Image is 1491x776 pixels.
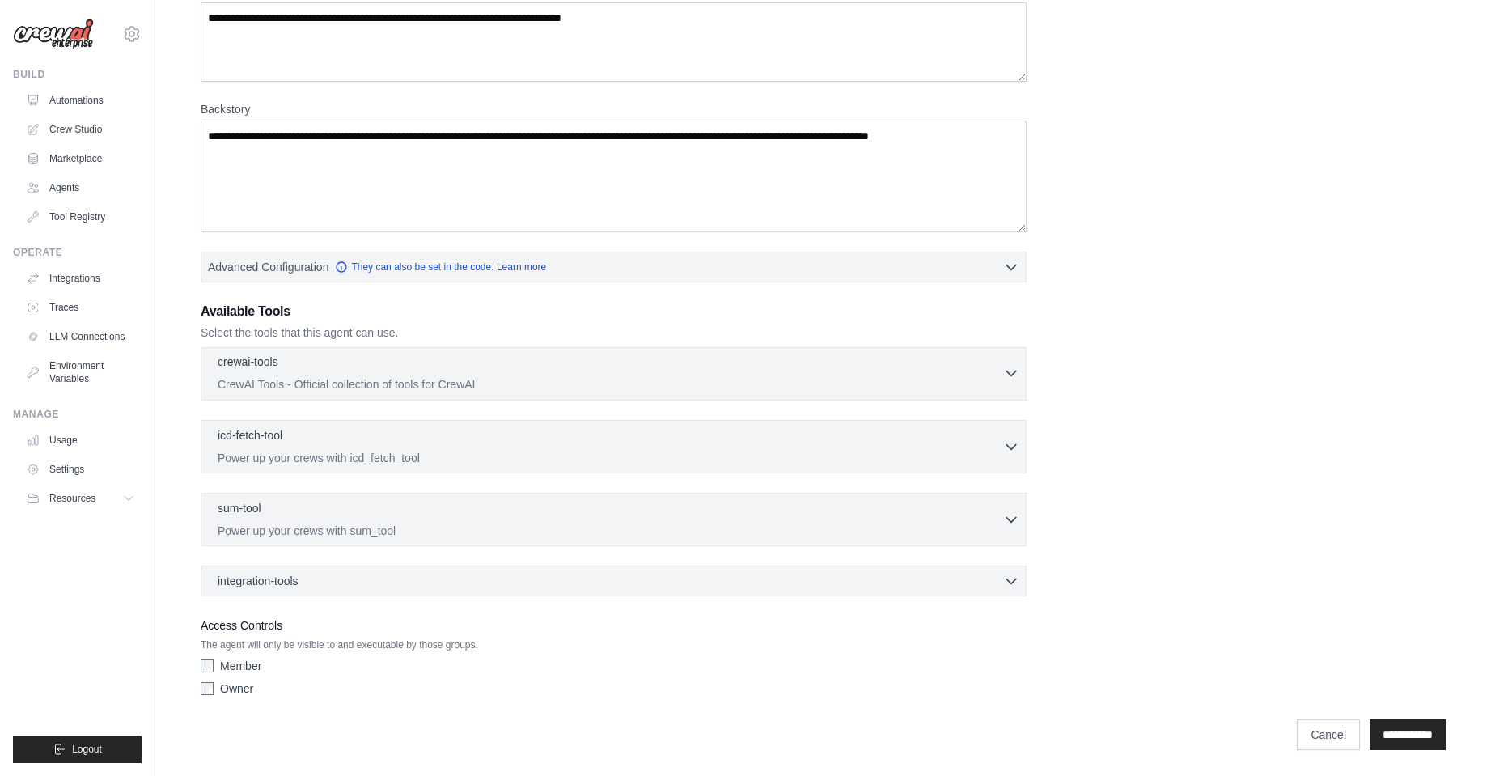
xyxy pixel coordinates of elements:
span: integration-tools [218,573,299,589]
button: sum-tool Power up your crews with sum_tool [208,500,1019,539]
h3: Available Tools [201,302,1027,321]
span: Logout [72,743,102,756]
span: Resources [49,492,95,505]
p: icd-fetch-tool [218,427,282,443]
button: Advanced Configuration They can also be set in the code. Learn more [201,252,1026,282]
a: Integrations [19,265,142,291]
button: crewai-tools CrewAI Tools - Official collection of tools for CrewAI [208,354,1019,392]
a: Agents [19,175,142,201]
a: Crew Studio [19,117,142,142]
p: Select the tools that this agent can use. [201,324,1027,341]
a: They can also be set in the code. Learn more [335,261,546,274]
label: Backstory [201,101,1027,117]
a: Marketplace [19,146,142,172]
div: Operate [13,246,142,259]
p: CrewAI Tools - Official collection of tools for CrewAI [218,376,1003,392]
label: Owner [220,681,253,697]
a: LLM Connections [19,324,142,350]
p: Power up your crews with sum_tool [218,523,1003,539]
div: Manage [13,408,142,421]
a: Usage [19,427,142,453]
span: Advanced Configuration [208,259,328,275]
div: Build [13,68,142,81]
button: Resources [19,486,142,511]
img: Logo [13,19,94,49]
a: Traces [19,295,142,320]
a: Settings [19,456,142,482]
p: crewai-tools [218,354,278,370]
a: Environment Variables [19,353,142,392]
label: Access Controls [201,616,1027,635]
a: Tool Registry [19,204,142,230]
p: sum-tool [218,500,261,516]
button: icd-fetch-tool Power up your crews with icd_fetch_tool [208,427,1019,466]
p: Power up your crews with icd_fetch_tool [218,450,1003,466]
button: Logout [13,736,142,763]
a: Cancel [1297,719,1360,750]
a: Automations [19,87,142,113]
p: The agent will only be visible to and executable by those groups. [201,638,1027,651]
button: integration-tools [208,573,1019,589]
label: Member [220,658,261,674]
